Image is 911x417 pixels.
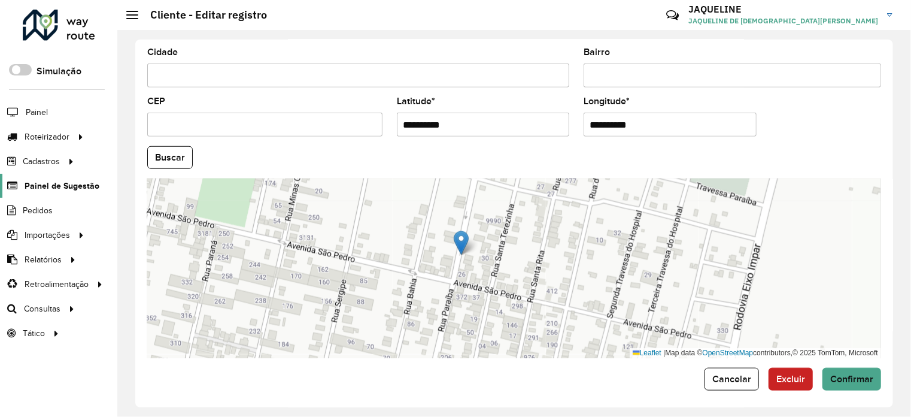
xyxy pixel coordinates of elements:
[712,374,751,384] span: Cancelar
[704,368,759,391] button: Cancelar
[25,278,89,291] span: Retroalimentação
[147,45,178,59] label: Cidade
[23,155,60,168] span: Cadastros
[25,180,99,192] span: Painel de Sugestão
[23,204,53,217] span: Pedidos
[24,303,60,315] span: Consultas
[776,374,805,384] span: Excluir
[769,368,813,391] button: Excluir
[37,64,81,78] label: Simulação
[584,45,610,59] label: Bairro
[822,368,881,391] button: Confirmar
[454,231,469,255] img: Marker
[26,106,48,119] span: Painel
[660,2,685,28] a: Contato Rápido
[147,94,165,108] label: CEP
[25,131,69,143] span: Roteirizador
[663,349,665,357] span: |
[630,348,881,358] div: Map data © contributors,© 2025 TomTom, Microsoft
[147,146,193,169] button: Buscar
[138,8,267,22] h2: Cliente - Editar registro
[397,94,435,108] label: Latitude
[25,229,70,241] span: Importações
[23,327,45,340] span: Tático
[830,374,873,384] span: Confirmar
[584,94,630,108] label: Longitude
[703,349,754,357] a: OpenStreetMap
[688,4,878,15] h3: JAQUELINE
[25,253,62,266] span: Relatórios
[688,16,878,26] span: JAQUELINE DE [DEMOGRAPHIC_DATA][PERSON_NAME]
[633,349,661,357] a: Leaflet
